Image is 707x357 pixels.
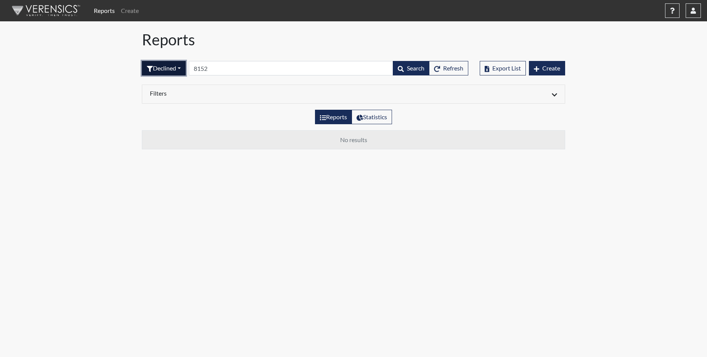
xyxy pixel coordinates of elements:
[542,64,560,72] span: Create
[142,131,565,149] td: No results
[142,30,565,49] h1: Reports
[144,90,563,99] div: Click to expand/collapse filters
[142,61,186,75] div: Filter by interview status
[480,61,526,75] button: Export List
[407,64,424,72] span: Search
[91,3,118,18] a: Reports
[118,3,142,18] a: Create
[443,64,463,72] span: Refresh
[393,61,429,75] button: Search
[429,61,468,75] button: Refresh
[492,64,521,72] span: Export List
[352,110,392,124] label: View statistics about completed interviews
[150,90,348,97] h6: Filters
[315,110,352,124] label: View the list of reports
[529,61,565,75] button: Create
[142,61,186,75] button: Declined
[189,61,393,75] input: Search by Registration ID, Interview Number, or Investigation Name.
